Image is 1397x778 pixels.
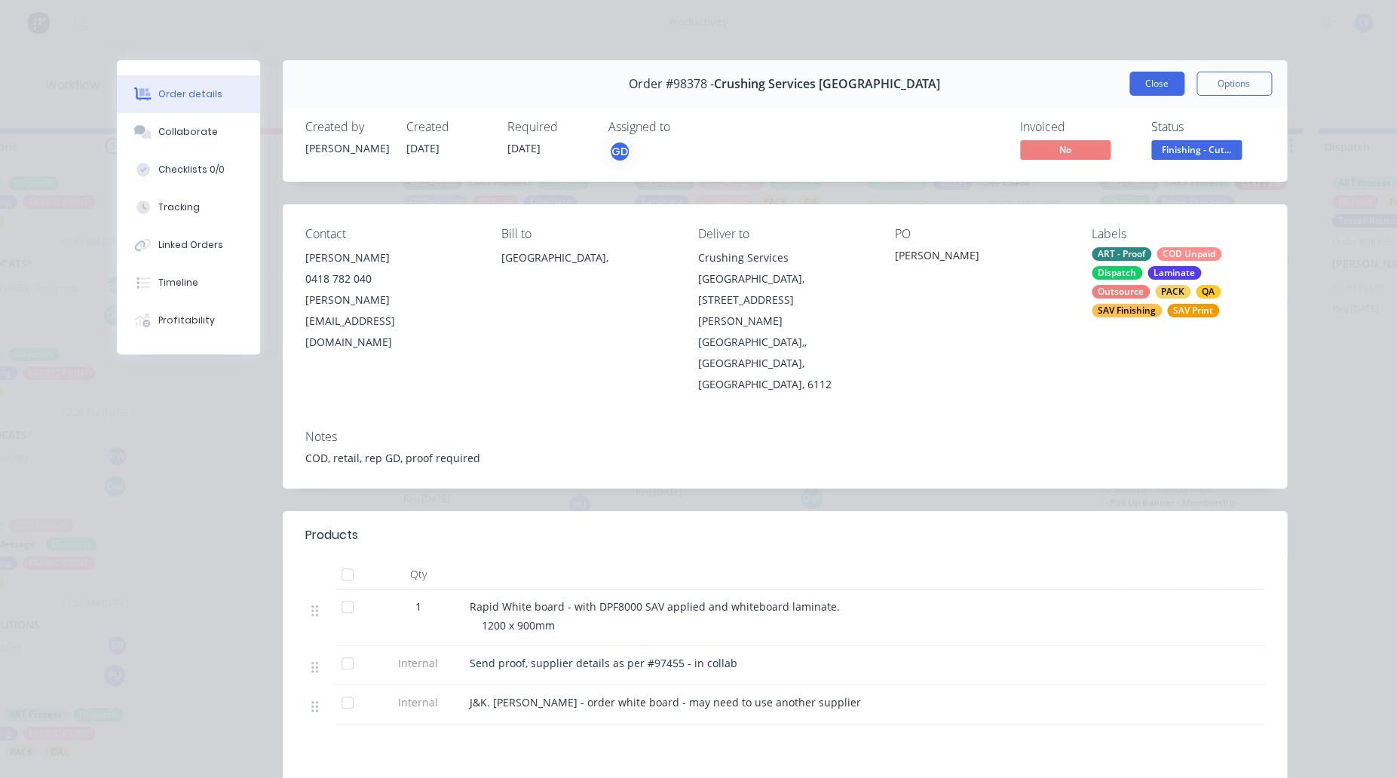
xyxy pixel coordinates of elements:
div: Created [406,120,489,134]
span: Order #98378 - [629,77,714,91]
div: Collaborate [158,125,218,139]
div: [GEOGRAPHIC_DATA],, [GEOGRAPHIC_DATA], [GEOGRAPHIC_DATA], 6112 [698,332,871,395]
div: Linked Orders [158,238,223,252]
div: [GEOGRAPHIC_DATA], [501,247,674,268]
div: Qty [373,559,464,590]
div: [PERSON_NAME][EMAIL_ADDRESS][DOMAIN_NAME] [305,289,478,353]
button: Timeline [117,264,260,302]
span: [DATE] [507,141,541,155]
div: [PERSON_NAME] [895,247,1068,268]
span: Send proof, supplier details as per #97455 - in collab [470,656,737,670]
div: PO [895,227,1068,241]
div: SAV Finishing [1092,304,1162,317]
div: Laminate [1147,266,1201,280]
button: Profitability [117,302,260,339]
div: Notes [305,430,1264,444]
span: No [1020,140,1111,159]
div: [GEOGRAPHIC_DATA], [501,247,674,296]
div: [PERSON_NAME] [305,247,478,268]
div: [PERSON_NAME] [305,140,388,156]
div: Status [1151,120,1264,134]
div: Assigned to [608,120,759,134]
div: ART - Proof [1092,247,1151,261]
div: Dispatch [1092,266,1142,280]
span: Crushing Services [GEOGRAPHIC_DATA] [714,77,940,91]
div: Deliver to [698,227,871,241]
button: Finishing - Cut... [1151,140,1242,163]
div: QA [1196,285,1221,299]
div: Outsource [1092,285,1150,299]
button: Tracking [117,188,260,226]
div: Bill to [501,227,674,241]
span: Rapid White board - with DPF8000 SAV applied and whiteboard laminate. [470,599,840,614]
div: Labels [1092,227,1264,241]
button: Order details [117,75,260,113]
div: Checklists 0/0 [158,163,225,176]
span: Internal [379,694,458,710]
div: Invoiced [1020,120,1133,134]
span: 1200 x 900mm [482,618,555,633]
button: Close [1129,72,1184,96]
div: COD Unpaid [1157,247,1221,261]
div: [PERSON_NAME]0418 782 040[PERSON_NAME][EMAIL_ADDRESS][DOMAIN_NAME] [305,247,478,353]
div: Contact [305,227,478,241]
div: 0418 782 040 [305,268,478,289]
div: Profitability [158,314,215,327]
button: Checklists 0/0 [117,151,260,188]
button: Options [1196,72,1272,96]
button: Linked Orders [117,226,260,264]
div: Tracking [158,201,200,214]
span: J&K. [PERSON_NAME] - order white board - may need to use another supplier [470,695,861,709]
div: PACK [1155,285,1190,299]
span: 1 [415,599,421,614]
span: Internal [379,655,458,671]
div: Timeline [158,276,198,289]
button: Collaborate [117,113,260,151]
div: Products [305,526,358,544]
span: [DATE] [406,141,440,155]
div: Required [507,120,590,134]
div: Crushing Services [GEOGRAPHIC_DATA], [STREET_ADDRESS][PERSON_NAME] [698,247,871,332]
div: Created by [305,120,388,134]
div: Crushing Services [GEOGRAPHIC_DATA], [STREET_ADDRESS][PERSON_NAME][GEOGRAPHIC_DATA],, [GEOGRAPHIC... [698,247,871,395]
div: SAV Print [1167,304,1219,317]
button: GD [608,140,631,163]
div: COD, retail, rep GD, proof required [305,450,1264,466]
div: Order details [158,87,222,101]
span: Finishing - Cut... [1151,140,1242,159]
